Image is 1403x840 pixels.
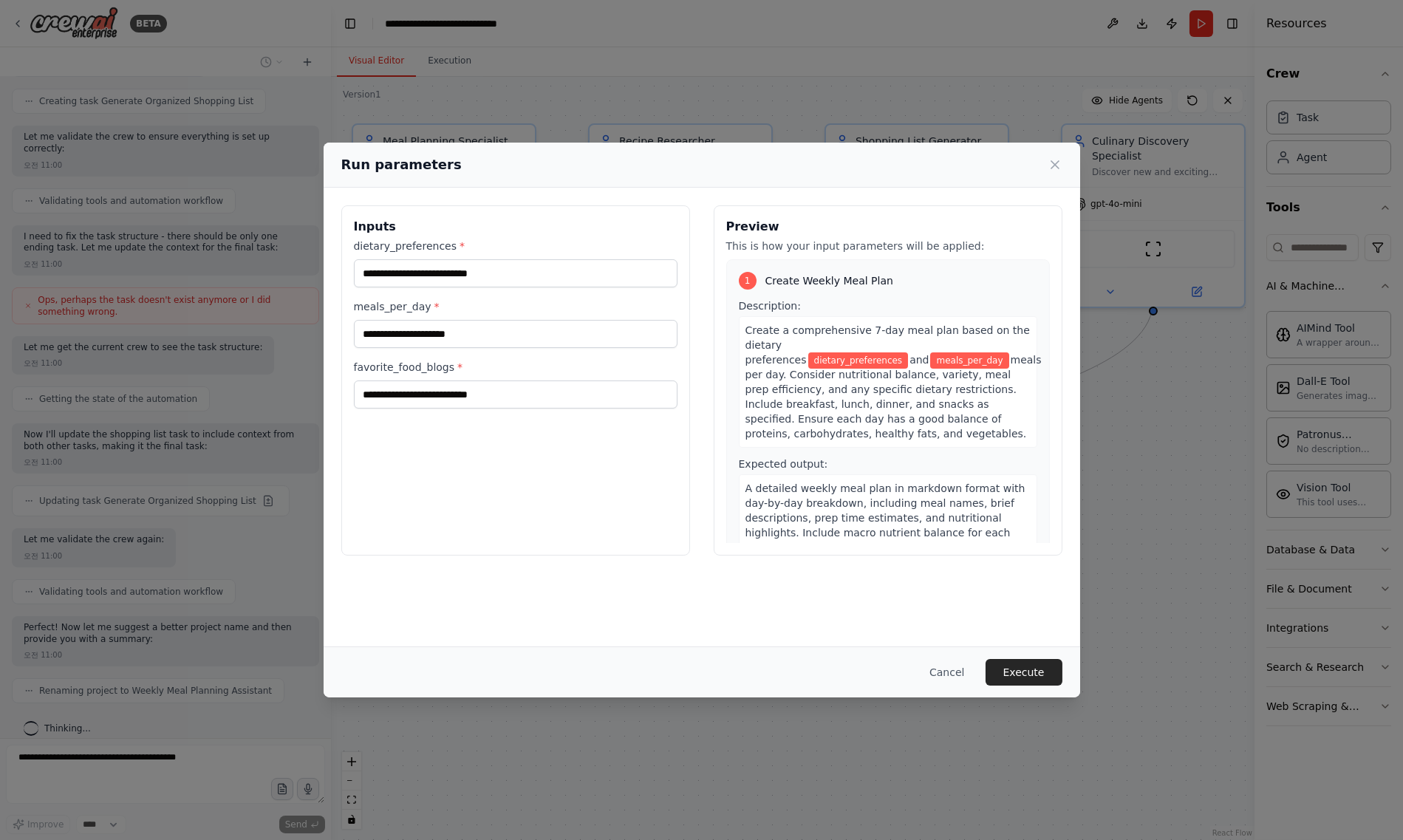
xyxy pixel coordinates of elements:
label: meals_per_day [354,299,677,314]
h2: Run parameters [341,154,462,175]
button: Cancel [918,659,976,686]
h3: Inputs [354,218,677,236]
span: Variable: meals_per_day [930,352,1008,369]
span: Create Weekly Meal Plan [765,273,893,288]
span: Expected output: [739,458,828,470]
span: A detailed weekly meal plan in markdown format with day-by-day breakdown, including meal names, b... [745,482,1025,553]
button: Execute [986,659,1062,686]
span: Description: [739,300,801,312]
span: Create a comprehensive 7-day meal plan based on the dietary preferences [745,324,1030,366]
span: and [909,354,929,366]
h3: Preview [726,218,1050,236]
span: Variable: dietary_preferences [808,352,909,369]
p: This is how your input parameters will be applied: [726,239,1050,253]
div: 1 [739,272,757,290]
label: dietary_preferences [354,239,677,253]
label: favorite_food_blogs [354,360,677,375]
